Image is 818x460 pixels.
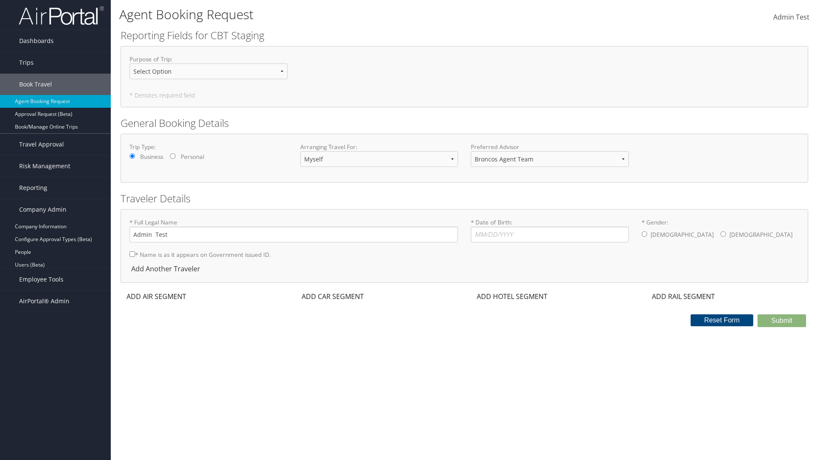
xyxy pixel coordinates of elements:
span: Company Admin [19,199,66,220]
h5: * Denotes required field [130,92,799,98]
label: * Date of Birth: [471,218,629,242]
label: [DEMOGRAPHIC_DATA] [729,227,792,243]
button: Reset Form [691,314,754,326]
select: Purpose of Trip: [130,63,288,79]
span: Travel Approval [19,134,64,155]
h1: Agent Booking Request [119,6,579,23]
span: Dashboards [19,30,54,52]
label: Purpose of Trip : [130,55,288,86]
label: * Name is as it appears on Government issued ID. [130,247,271,262]
div: ADD CAR SEGMENT [296,291,368,302]
img: airportal-logo.png [19,6,104,26]
span: AirPortal® Admin [19,290,69,312]
input: * Name is as it appears on Government issued ID. [130,251,135,257]
span: Book Travel [19,74,52,95]
h2: Reporting Fields for CBT Staging [121,28,808,43]
input: * Gender:[DEMOGRAPHIC_DATA][DEMOGRAPHIC_DATA] [642,231,647,237]
div: ADD AIR SEGMENT [121,291,190,302]
span: Admin Test [773,12,809,22]
label: * Full Legal Name [130,218,458,242]
span: Risk Management [19,155,70,177]
h2: General Booking Details [121,116,808,130]
label: Preferred Advisor [471,143,629,151]
label: Arranging Travel For: [300,143,458,151]
div: Add Another Traveler [130,264,204,274]
label: Trip Type: [130,143,288,151]
span: Employee Tools [19,269,63,290]
input: * Gender:[DEMOGRAPHIC_DATA][DEMOGRAPHIC_DATA] [720,231,726,237]
a: Admin Test [773,4,809,31]
label: Personal [181,152,204,161]
label: [DEMOGRAPHIC_DATA] [651,227,714,243]
button: Submit [758,314,806,327]
input: * Full Legal Name [130,227,458,242]
label: * Gender: [642,218,800,244]
input: * Date of Birth: [471,227,629,242]
span: Trips [19,52,34,73]
div: ADD RAIL SEGMENT [646,291,719,302]
label: Business [140,152,163,161]
div: ADD HOTEL SEGMENT [471,291,552,302]
h2: Traveler Details [121,191,808,206]
span: Reporting [19,177,47,198]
